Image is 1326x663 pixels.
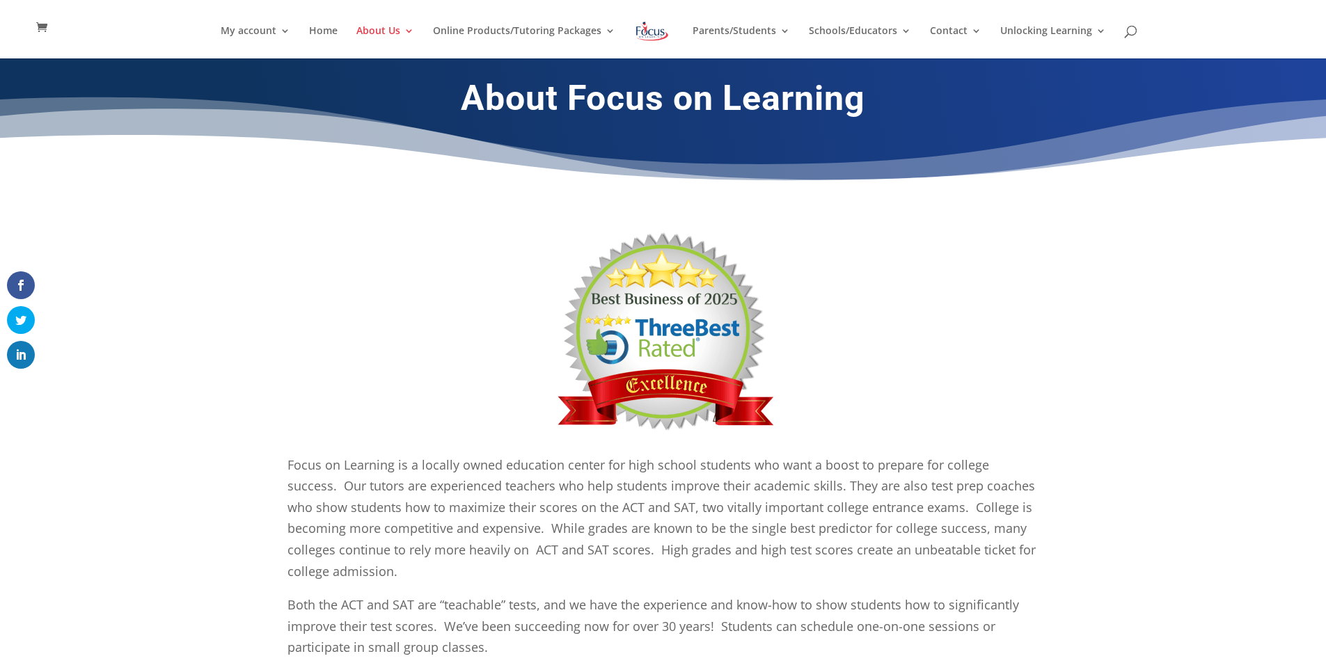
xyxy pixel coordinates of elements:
[309,26,338,58] a: Home
[693,26,790,58] a: Parents/Students
[356,26,414,58] a: About Us
[930,26,981,58] a: Contact
[634,19,670,44] img: Focus on Learning
[433,26,615,58] a: Online Products/Tutoring Packages
[809,26,911,58] a: Schools/Educators
[287,454,1039,595] p: Focus on Learning is a locally owned education center for high school students who want a boost t...
[287,77,1039,126] h1: About Focus on Learning
[221,26,290,58] a: My account
[1000,26,1106,58] a: Unlocking Learning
